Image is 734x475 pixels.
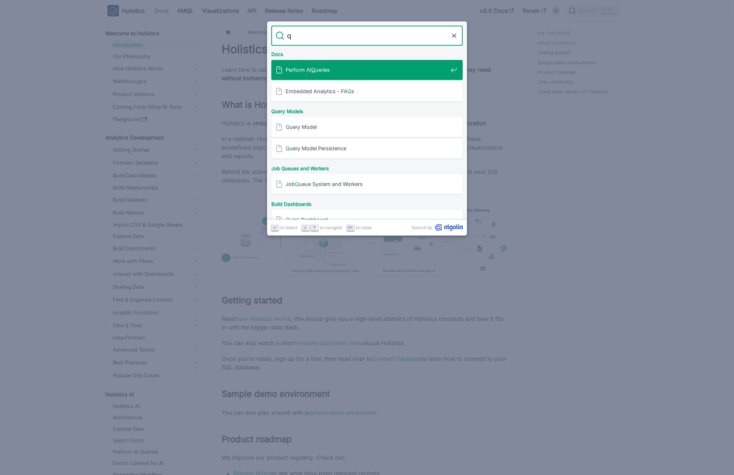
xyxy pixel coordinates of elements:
mark: Q [286,145,290,151]
a: Search byAlgolia [412,224,463,231]
span: uery Model Persistence [286,145,448,152]
span: Job ueue System and Workers [286,181,448,187]
div: Docs [270,46,464,60]
button: Clear the query [450,31,458,40]
div: Query Models [270,103,464,117]
span: to close [356,224,372,231]
mark: Q [286,217,290,223]
svg: Arrow up [312,225,317,230]
a: Query Model [271,117,463,137]
mark: Q [311,67,315,73]
a: Query Model Persistence [271,138,463,158]
a: Quick Dashboard [271,210,463,230]
span: to navigate [320,224,342,231]
span: Perform AI ueries [286,66,448,73]
span: to select [280,224,297,231]
div: Build Dashboards [270,196,464,210]
span: Embedded Analytics - FA s [286,88,448,95]
mark: Q [286,124,290,130]
svg: Enter key [272,225,278,230]
span: uery Model [286,123,448,130]
svg: Algolia [435,224,463,231]
mark: Q [295,181,299,187]
mark: Q [347,88,351,94]
svg: Escape key [348,225,353,230]
svg: Arrow down [303,225,308,230]
span: uick Dashboard [286,216,448,223]
span: Search by [412,224,432,231]
div: Job Queues and Workers [270,160,464,174]
a: Perform AIQueries [271,60,463,80]
a: JobQueue System and Workers [271,174,463,194]
input: Search docs [284,26,450,46]
a: Embedded Analytics - FAQs [271,81,463,101]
